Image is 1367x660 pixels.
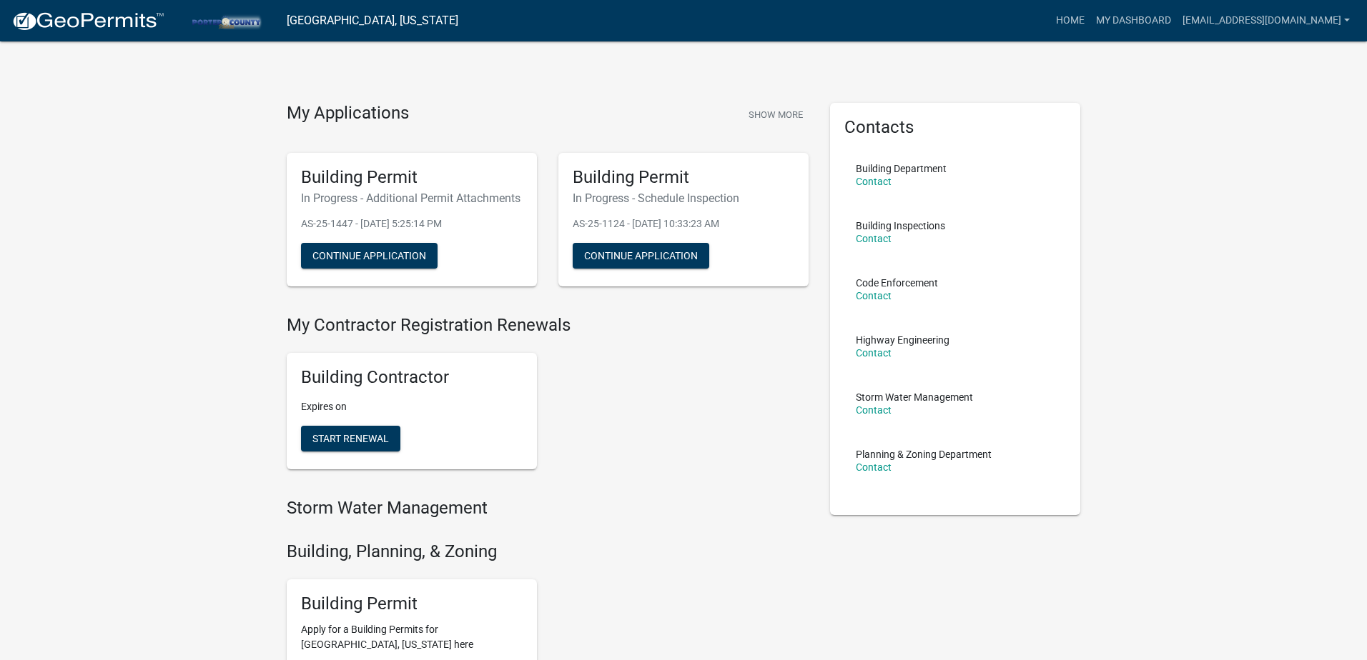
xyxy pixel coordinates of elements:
h5: Building Permit [301,594,523,614]
p: Expires on [301,399,523,414]
a: [EMAIL_ADDRESS][DOMAIN_NAME] [1177,7,1356,34]
p: AS-25-1447 - [DATE] 5:25:14 PM [301,216,523,231]
button: Show More [743,103,809,126]
p: Building Inspections [856,221,945,231]
a: Home [1050,7,1090,34]
a: My Dashboard [1090,7,1177,34]
span: Start Renewal [312,433,389,444]
h4: Storm Water Management [287,498,809,519]
button: Continue Application [301,243,438,269]
h4: Building, Planning, & Zoning [287,541,809,562]
a: [GEOGRAPHIC_DATA], [US_STATE] [287,9,458,33]
p: Building Department [856,164,947,174]
h5: Contacts [844,117,1066,138]
a: Contact [856,176,892,187]
wm-registration-list-section: My Contractor Registration Renewals [287,315,809,481]
a: Contact [856,290,892,301]
button: Start Renewal [301,426,400,451]
p: Storm Water Management [856,392,973,402]
a: Contact [856,233,892,244]
p: Highway Engineering [856,335,949,345]
h6: In Progress - Additional Permit Attachments [301,191,523,205]
button: Continue Application [573,243,709,269]
a: Contact [856,347,892,359]
h5: Building Contractor [301,367,523,388]
p: Code Enforcement [856,278,938,288]
a: Contact [856,461,892,473]
h6: In Progress - Schedule Inspection [573,191,794,205]
p: AS-25-1124 - [DATE] 10:33:23 AM [573,216,794,231]
img: Porter County, Indiana [176,11,275,30]
a: Contact [856,404,892,416]
p: Apply for a Building Permits for [GEOGRAPHIC_DATA], [US_STATE] here [301,622,523,652]
h4: My Contractor Registration Renewals [287,315,809,336]
p: Planning & Zoning Department [856,449,992,459]
h5: Building Permit [301,167,523,188]
h4: My Applications [287,103,409,124]
h5: Building Permit [573,167,794,188]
